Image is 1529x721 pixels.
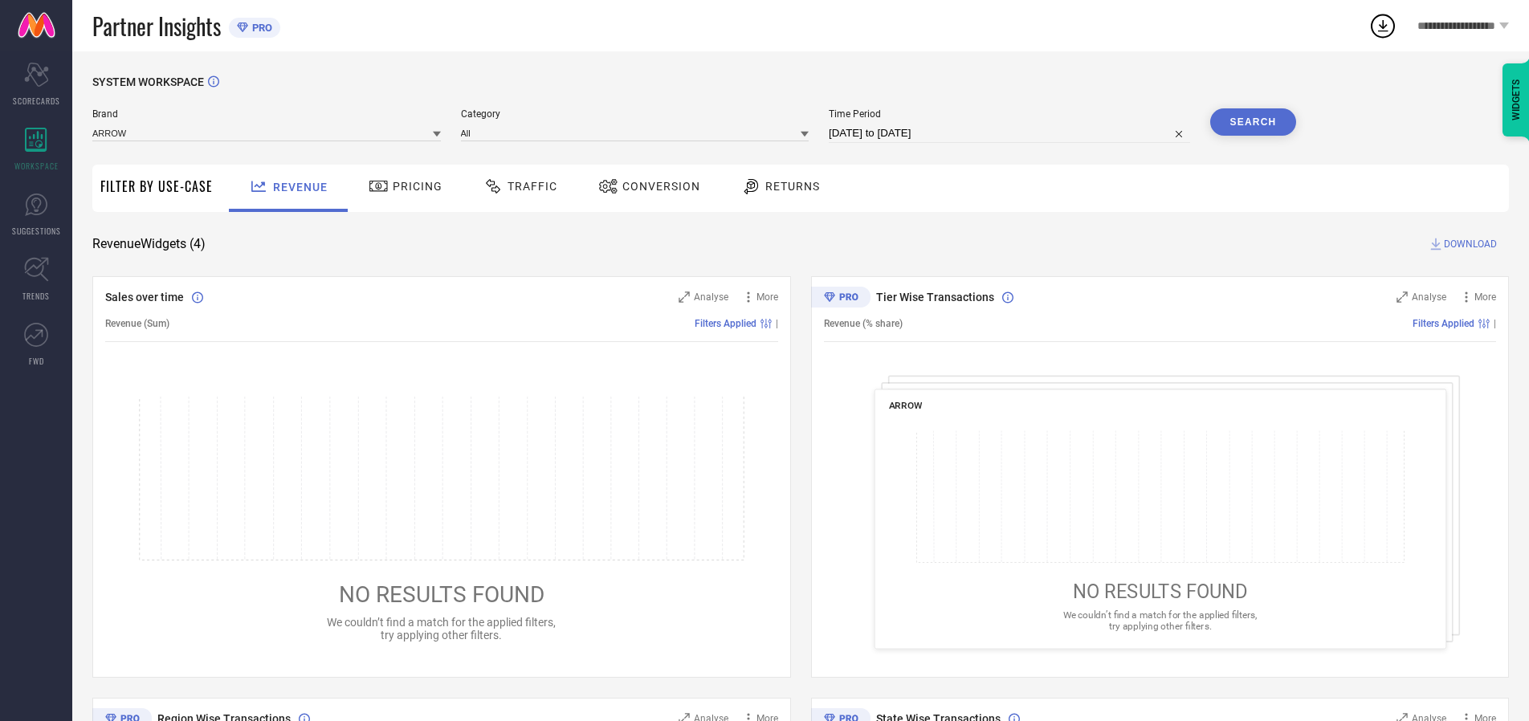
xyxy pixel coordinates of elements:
[100,177,213,196] span: Filter By Use-Case
[92,75,204,88] span: SYSTEM WORKSPACE
[1494,318,1496,329] span: |
[22,290,50,302] span: TRENDS
[92,236,206,252] span: Revenue Widgets ( 4 )
[776,318,778,329] span: |
[508,180,557,193] span: Traffic
[1413,318,1474,329] span: Filters Applied
[694,291,728,303] span: Analyse
[1368,11,1397,40] div: Open download list
[1072,580,1247,603] span: NO RESULTS FOUND
[393,180,442,193] span: Pricing
[1396,291,1408,303] svg: Zoom
[1210,108,1297,136] button: Search
[876,291,994,303] span: Tier Wise Transactions
[1412,291,1446,303] span: Analyse
[1474,291,1496,303] span: More
[327,616,556,642] span: We couldn’t find a match for the applied filters, try applying other filters.
[273,181,328,193] span: Revenue
[756,291,778,303] span: More
[92,10,221,43] span: Partner Insights
[829,108,1190,120] span: Time Period
[105,291,184,303] span: Sales over time
[695,318,756,329] span: Filters Applied
[765,180,820,193] span: Returns
[14,160,59,172] span: WORKSPACE
[622,180,700,193] span: Conversion
[339,581,544,608] span: NO RESULTS FOUND
[12,225,61,237] span: SUGGESTIONS
[92,108,441,120] span: Brand
[679,291,690,303] svg: Zoom
[824,318,903,329] span: Revenue (% share)
[13,95,60,107] span: SCORECARDS
[248,22,272,34] span: PRO
[1062,609,1257,631] span: We couldn’t find a match for the applied filters, try applying other filters.
[811,287,871,311] div: Premium
[829,124,1190,143] input: Select time period
[29,355,44,367] span: FWD
[461,108,809,120] span: Category
[105,318,169,329] span: Revenue (Sum)
[888,400,922,411] span: ARROW
[1444,236,1497,252] span: DOWNLOAD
